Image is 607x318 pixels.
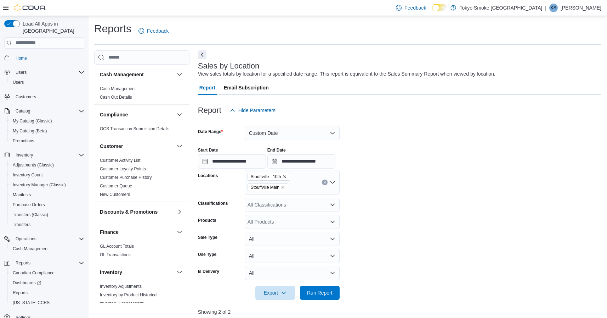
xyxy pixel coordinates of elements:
button: Customer [100,143,174,150]
button: Compliance [100,111,174,118]
button: All [245,232,340,246]
a: Users [10,78,27,87]
a: Customers [13,93,39,101]
label: Classifications [198,201,228,206]
a: Inventory Count [10,171,46,179]
label: Products [198,218,216,223]
button: Open list of options [330,202,335,208]
button: Inventory [1,150,87,160]
label: Sale Type [198,235,217,240]
span: Transfers [13,222,30,227]
a: Manifests [10,191,34,199]
a: Reports [10,289,30,297]
span: Promotions [13,138,34,144]
button: Compliance [175,110,184,119]
span: My Catalog (Classic) [13,118,52,124]
span: Manifests [10,191,84,199]
span: Home [16,55,27,61]
button: Transfers (Classic) [7,210,87,220]
h3: Report [198,106,221,115]
button: Inventory Manager (Classic) [7,180,87,190]
span: Export [260,286,291,300]
h3: Discounts & Promotions [100,208,158,215]
span: Cash Management [10,245,84,253]
button: Finance [100,229,174,236]
span: Inventory [13,151,84,159]
div: View sales totals by location for a specified date range. This report is equivalent to the Sales ... [198,70,495,78]
label: Is Delivery [198,269,219,274]
a: Customer Purchase History [100,175,152,180]
span: Transfers (Classic) [10,210,84,219]
a: Customer Queue [100,183,132,188]
span: Catalog [13,107,84,115]
button: Transfers [7,220,87,230]
button: Cash Management [7,244,87,254]
a: Adjustments (Classic) [10,161,57,169]
span: Feedback [404,4,426,11]
span: Load All Apps in [GEOGRAPHIC_DATA] [20,20,84,34]
a: [US_STATE] CCRS [10,298,52,307]
span: Inventory Count [13,172,43,178]
button: Reports [1,258,87,268]
span: Users [16,70,27,75]
a: Customer Activity List [100,158,141,163]
span: My Catalog (Beta) [10,127,84,135]
span: Catalog [16,108,30,114]
h3: Compliance [100,111,128,118]
span: Customers [16,94,36,100]
div: Compliance [94,125,189,136]
a: Promotions [10,137,37,145]
label: End Date [267,147,286,153]
a: Cash Out Details [100,95,132,100]
span: Feedback [147,27,169,34]
a: Inventory Adjustments [100,284,142,289]
button: Canadian Compliance [7,268,87,278]
img: Cova [14,4,46,11]
span: Transfers (Classic) [13,212,48,218]
button: Open list of options [330,180,335,185]
a: New Customers [100,192,130,197]
button: Home [1,53,87,63]
button: Adjustments (Classic) [7,160,87,170]
button: Inventory Count [7,170,87,180]
button: Manifests [7,190,87,200]
a: Transfers (Classic) [10,210,51,219]
span: Canadian Compliance [10,269,84,277]
button: Users [13,68,29,77]
span: Transfers [10,220,84,229]
div: Kevin Sukhu [549,4,558,12]
label: Start Date [198,147,218,153]
span: Stouffville - 10th [248,173,290,181]
h3: Customer [100,143,123,150]
span: Dashboards [13,280,41,286]
p: | [545,4,546,12]
span: Adjustments (Classic) [13,162,54,168]
button: Clear input [322,180,328,185]
input: Press the down key to open a popover containing a calendar. [198,154,266,169]
span: Report [199,81,215,95]
span: Inventory Count [10,171,84,179]
button: Export [255,286,295,300]
p: Showing 2 of 2 [198,308,601,316]
a: Feedback [393,1,429,15]
button: My Catalog (Beta) [7,126,87,136]
button: Operations [13,235,39,243]
span: My Catalog (Classic) [10,117,84,125]
span: Operations [13,235,84,243]
span: Manifests [13,192,31,198]
span: Run Report [307,289,333,296]
span: [US_STATE] CCRS [13,300,50,306]
a: Cash Management [100,86,136,91]
a: Cash Management [10,245,51,253]
h1: Reports [94,22,131,36]
a: Inventory Manager (Classic) [10,181,69,189]
button: Custom Date [245,126,340,140]
a: Purchase Orders [10,201,48,209]
span: Dashboards [10,279,84,287]
span: Reports [10,289,84,297]
span: Reports [13,259,84,267]
h3: Cash Management [100,71,144,78]
span: Users [13,68,84,77]
span: KS [551,4,556,12]
button: Run Report [300,286,340,300]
